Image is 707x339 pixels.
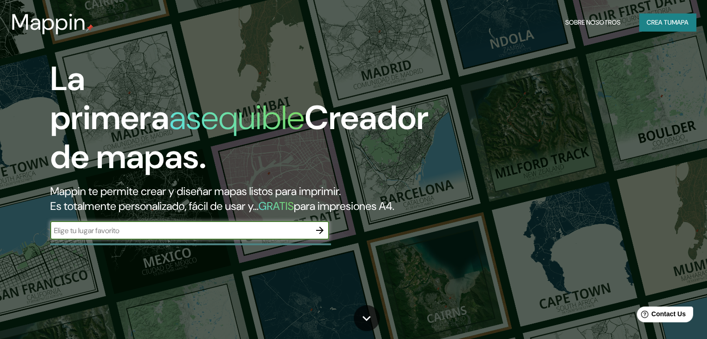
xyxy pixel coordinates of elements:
img: pin de mapeo [86,24,93,32]
font: asequible [169,96,304,139]
font: Creador de mapas. [50,96,429,178]
button: Sobre nosotros [562,13,624,31]
font: Mappin [11,7,86,37]
button: Crea tumapa [639,13,696,31]
input: Elige tu lugar favorito [50,225,311,236]
iframe: Help widget launcher [624,303,697,329]
font: mapa [672,18,688,26]
font: Es totalmente personalizado, fácil de usar y... [50,199,258,213]
font: Mappin te permite crear y diseñar mapas listos para imprimir. [50,184,341,198]
font: La primera [50,57,169,139]
font: Crea tu [647,18,672,26]
font: Sobre nosotros [565,18,621,26]
font: GRATIS [258,199,294,213]
font: para impresiones A4. [294,199,394,213]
